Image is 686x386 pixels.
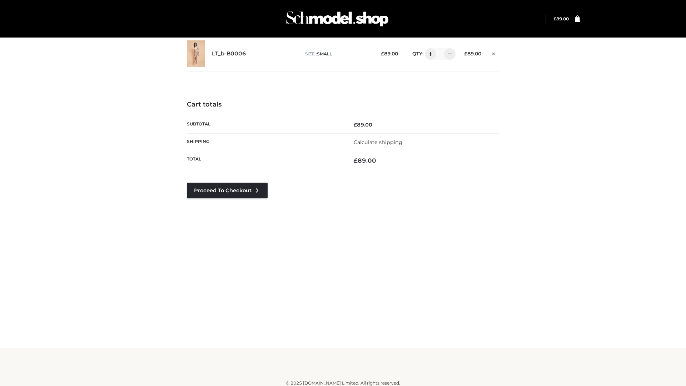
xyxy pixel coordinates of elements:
th: Shipping [187,133,343,151]
img: Schmodel Admin 964 [284,5,391,33]
bdi: 89.00 [553,16,569,21]
span: £ [381,51,384,56]
bdi: 89.00 [354,157,376,164]
a: LT_b-B0006 [212,50,246,57]
h4: Cart totals [187,101,499,109]
bdi: 89.00 [354,122,372,128]
span: £ [464,51,467,56]
th: Subtotal [187,116,343,133]
img: LT_b-B0006 - SMALL [187,40,205,67]
p: size : [305,51,370,57]
span: £ [354,122,357,128]
a: Remove this item [488,48,499,58]
span: £ [553,16,556,21]
a: Calculate shipping [354,139,402,145]
span: £ [354,157,358,164]
th: Total [187,151,343,170]
div: QTY: [405,48,453,60]
a: Proceed to Checkout [187,183,268,198]
bdi: 89.00 [464,51,481,56]
span: SMALL [317,51,332,56]
bdi: 89.00 [381,51,398,56]
a: £89.00 [553,16,569,21]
